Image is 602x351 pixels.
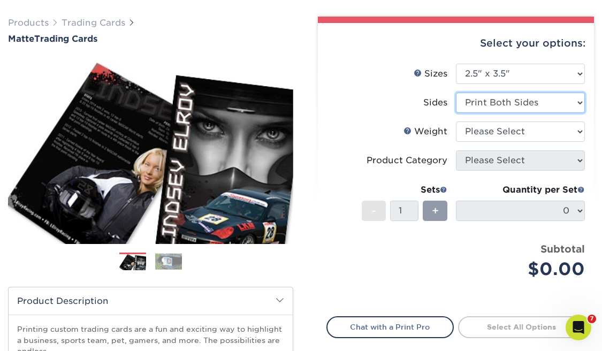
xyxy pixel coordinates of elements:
[464,256,585,282] div: $0.00
[362,184,447,196] div: Sets
[8,34,34,44] span: Matte
[566,315,591,340] iframe: Intercom live chat
[62,18,125,28] a: Trading Cards
[456,184,585,196] div: Quantity per Set
[371,203,376,219] span: -
[8,18,49,28] a: Products
[423,96,447,109] div: Sides
[540,243,585,255] strong: Subtotal
[414,67,447,80] div: Sizes
[367,154,447,167] div: Product Category
[458,316,585,338] a: Select All Options
[8,34,293,44] h1: Trading Cards
[119,253,146,272] img: Trading Cards 01
[403,125,447,138] div: Weight
[9,287,293,315] h2: Product Description
[8,52,293,249] img: Matte 01
[8,34,293,44] a: MatteTrading Cards
[326,316,454,338] a: Chat with a Print Pro
[326,23,586,64] div: Select your options:
[432,203,439,219] span: +
[155,253,182,270] img: Trading Cards 02
[588,315,596,323] span: 7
